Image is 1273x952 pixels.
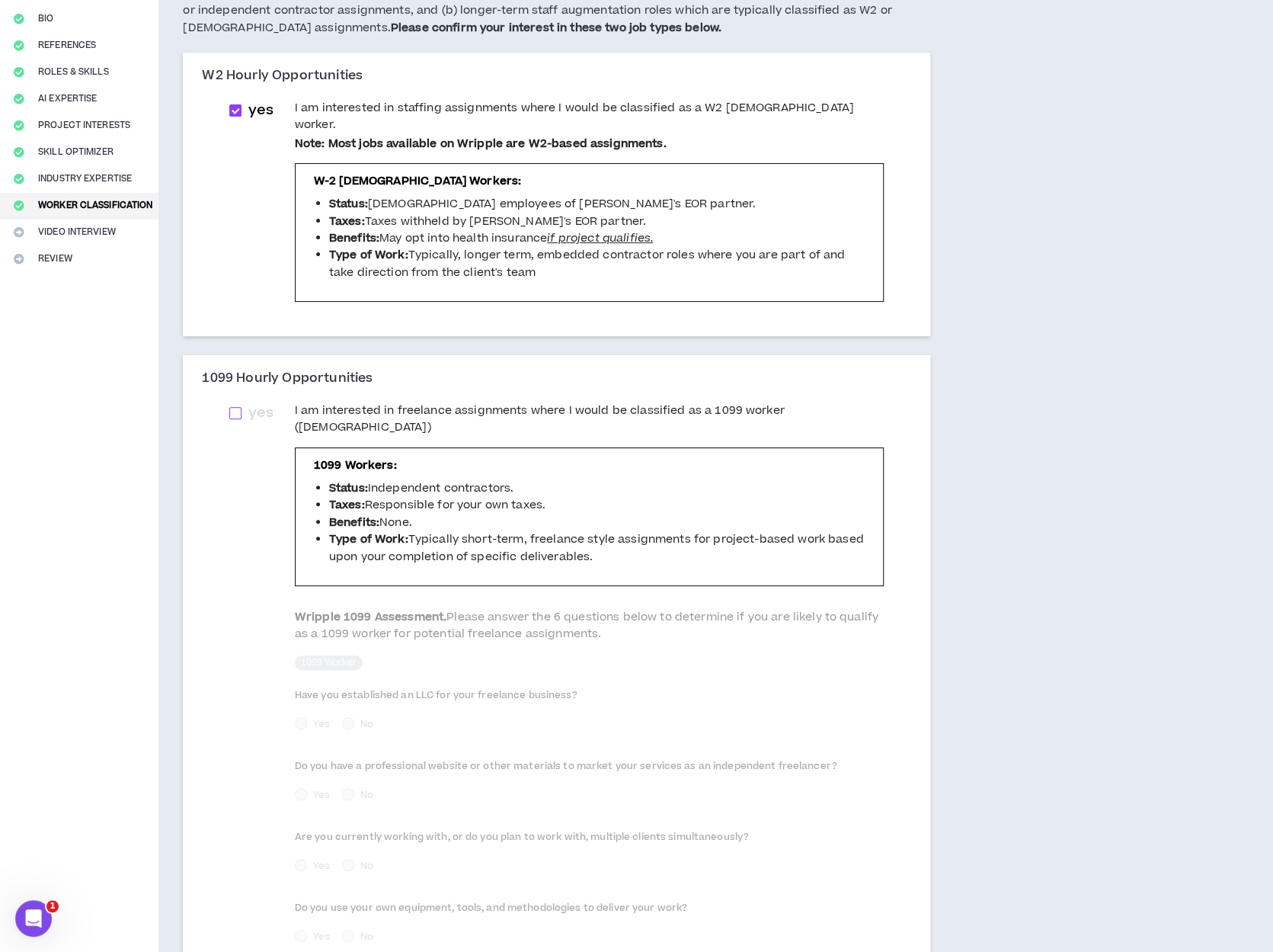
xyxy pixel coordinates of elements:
[202,370,373,387] h3: 1099 Hourly Opportunities
[295,100,884,134] span: I am interested in staffing assignments where I would be classified as a W2 [DEMOGRAPHIC_DATA] wo...
[329,480,865,497] li: Independent contractors.
[314,173,865,190] p: W-2 [DEMOGRAPHIC_DATA] Workers:
[329,531,408,547] b: Type of Work:
[295,402,884,437] span: I am interested in freelance assignments where I would be classified as a 1099 worker ([DEMOGRAPH...
[329,497,365,513] b: Taxes:
[329,514,379,530] b: Benefits:
[329,531,865,566] li: Typically short-term, freelance style assignments for project-based work based upon your completi...
[329,230,379,246] b: Benefits:
[547,230,653,246] i: if project qualifies.
[248,402,273,423] span: yes
[329,213,865,230] li: Taxes withheld by [PERSON_NAME]'s EOR partner.
[329,497,865,514] li: Responsible for your own taxes.
[391,20,721,36] b: Please confirm your interest in these two job types below.
[329,196,368,212] b: Status:
[314,457,865,474] p: 1099 Workers:
[248,100,273,120] span: yes
[202,68,363,85] h3: W2 Hourly Opportunities
[329,480,368,496] b: Status:
[329,196,865,213] li: [DEMOGRAPHIC_DATA] employees of [PERSON_NAME]'s EOR partner.
[15,900,52,937] iframe: Intercom live chat
[329,213,365,229] b: Taxes:
[329,247,408,263] b: Type of Work:
[295,136,667,152] span: Note: Most jobs available on Wripple are W2-based assignments.
[46,900,59,912] span: 1
[329,514,865,531] li: None.
[329,230,865,247] li: May opt into health insurance
[329,247,865,281] li: Typically, longer term, embedded contractor roles where you are part of and take direction from t...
